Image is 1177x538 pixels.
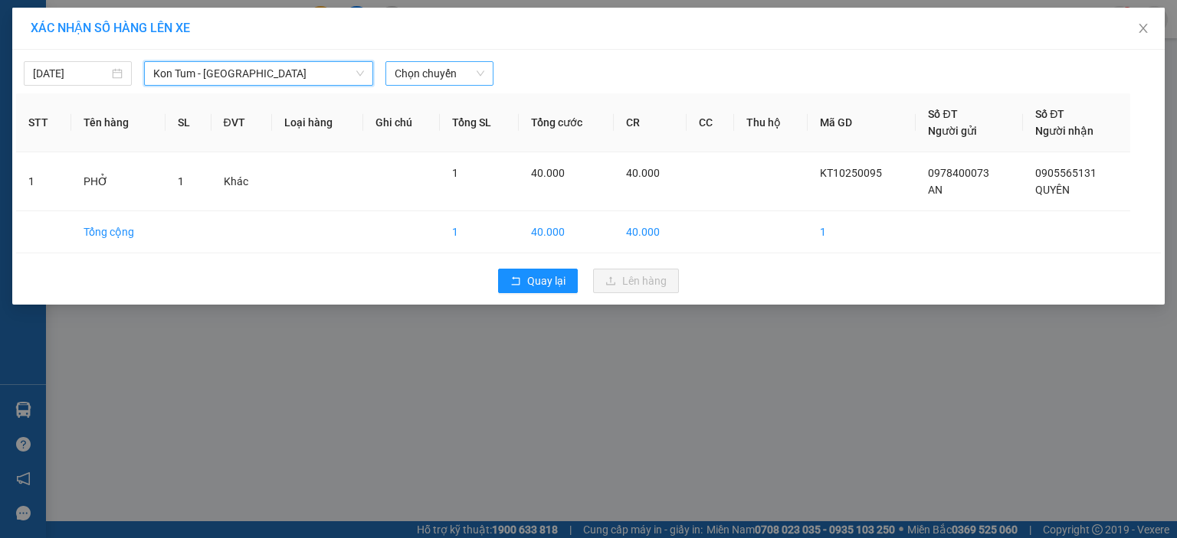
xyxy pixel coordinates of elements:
[614,211,687,253] td: 40.000
[928,167,989,179] span: 0978400073
[808,211,916,253] td: 1
[614,93,687,152] th: CR
[820,167,882,179] span: KT10250095
[1035,125,1093,137] span: Người nhận
[272,93,363,152] th: Loại hàng
[31,21,190,35] span: XÁC NHẬN SỐ HÀNG LÊN XE
[1035,167,1097,179] span: 0905565131
[498,269,578,293] button: rollbackQuay lại
[928,184,943,196] span: AN
[440,211,520,253] td: 1
[16,152,71,211] td: 1
[531,167,565,179] span: 40.000
[363,93,440,152] th: Ghi chú
[211,93,273,152] th: ĐVT
[16,93,71,152] th: STT
[440,93,520,152] th: Tổng SL
[626,167,660,179] span: 40.000
[178,175,184,187] span: 1
[356,69,365,78] span: down
[519,93,614,152] th: Tổng cước
[519,211,614,253] td: 40.000
[1035,108,1064,120] span: Số ĐT
[71,211,165,253] td: Tổng cộng
[1035,184,1070,196] span: QUYÊN
[510,276,521,288] span: rollback
[928,125,977,137] span: Người gửi
[593,269,679,293] button: uploadLên hàng
[687,93,734,152] th: CC
[808,93,916,152] th: Mã GD
[71,152,165,211] td: PHỞ
[166,93,211,152] th: SL
[153,62,364,85] span: Kon Tum - Đà Nẵng
[452,167,458,179] span: 1
[928,108,957,120] span: Số ĐT
[734,93,808,152] th: Thu hộ
[527,272,566,289] span: Quay lại
[1122,8,1165,51] button: Close
[33,65,109,82] input: 12/10/2025
[1137,22,1149,34] span: close
[395,62,484,85] span: Chọn chuyến
[71,93,165,152] th: Tên hàng
[211,152,273,211] td: Khác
